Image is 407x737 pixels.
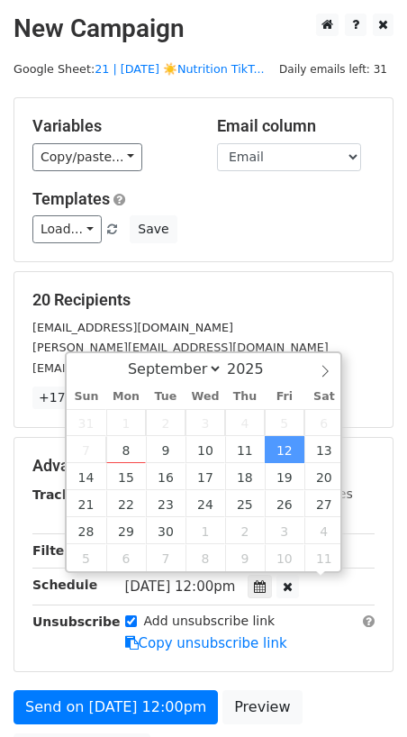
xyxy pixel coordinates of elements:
[185,436,225,463] span: September 10, 2025
[32,543,78,558] strong: Filters
[282,485,352,504] label: UTM Codes
[225,436,265,463] span: September 11, 2025
[146,463,185,490] span: September 16, 2025
[265,409,304,436] span: September 5, 2025
[185,463,225,490] span: September 17, 2025
[304,517,344,544] span: October 4, 2025
[14,62,265,76] small: Google Sheet:
[185,490,225,517] span: September 24, 2025
[67,517,106,544] span: September 28, 2025
[265,544,304,571] span: October 10, 2025
[14,14,393,44] h2: New Campaign
[32,116,190,136] h5: Variables
[14,690,218,724] a: Send on [DATE] 12:00pm
[67,391,106,403] span: Sun
[106,436,146,463] span: September 8, 2025
[304,391,344,403] span: Sat
[225,391,265,403] span: Thu
[125,635,287,651] a: Copy unsubscribe link
[32,487,93,502] strong: Tracking
[144,612,276,631] label: Add unsubscribe link
[67,544,106,571] span: October 5, 2025
[106,490,146,517] span: September 22, 2025
[146,517,185,544] span: September 30, 2025
[304,490,344,517] span: September 27, 2025
[225,544,265,571] span: October 9, 2025
[265,517,304,544] span: October 3, 2025
[106,517,146,544] span: September 29, 2025
[265,391,304,403] span: Fri
[265,463,304,490] span: September 19, 2025
[273,62,393,76] a: Daily emails left: 31
[222,690,302,724] a: Preview
[32,578,97,592] strong: Schedule
[265,436,304,463] span: September 12, 2025
[225,490,265,517] span: September 25, 2025
[32,361,233,375] small: [EMAIL_ADDRESS][DOMAIN_NAME]
[185,544,225,571] span: October 8, 2025
[32,189,110,208] a: Templates
[32,456,375,476] h5: Advanced
[222,360,287,378] input: Year
[130,215,176,243] button: Save
[67,409,106,436] span: August 31, 2025
[225,463,265,490] span: September 18, 2025
[265,490,304,517] span: September 26, 2025
[67,490,106,517] span: September 21, 2025
[217,116,375,136] h5: Email column
[32,387,108,409] a: +17 more
[32,614,121,629] strong: Unsubscribe
[304,436,344,463] span: September 13, 2025
[225,517,265,544] span: October 2, 2025
[304,463,344,490] span: September 20, 2025
[146,409,185,436] span: September 2, 2025
[32,143,142,171] a: Copy/paste...
[146,544,185,571] span: October 7, 2025
[32,215,102,243] a: Load...
[106,544,146,571] span: October 6, 2025
[32,290,375,310] h5: 20 Recipients
[32,321,233,334] small: [EMAIL_ADDRESS][DOMAIN_NAME]
[67,436,106,463] span: September 7, 2025
[146,391,185,403] span: Tue
[95,62,264,76] a: 21 | [DATE] ☀️Nutrition TikT...
[225,409,265,436] span: September 4, 2025
[106,409,146,436] span: September 1, 2025
[67,463,106,490] span: September 14, 2025
[185,409,225,436] span: September 3, 2025
[146,490,185,517] span: September 23, 2025
[304,544,344,571] span: October 11, 2025
[106,463,146,490] span: September 15, 2025
[317,651,407,737] iframe: Chat Widget
[304,409,344,436] span: September 6, 2025
[106,391,146,403] span: Mon
[125,578,236,595] span: [DATE] 12:00pm
[273,59,393,79] span: Daily emails left: 31
[32,341,329,354] small: [PERSON_NAME][EMAIL_ADDRESS][DOMAIN_NAME]
[185,517,225,544] span: October 1, 2025
[185,391,225,403] span: Wed
[146,436,185,463] span: September 9, 2025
